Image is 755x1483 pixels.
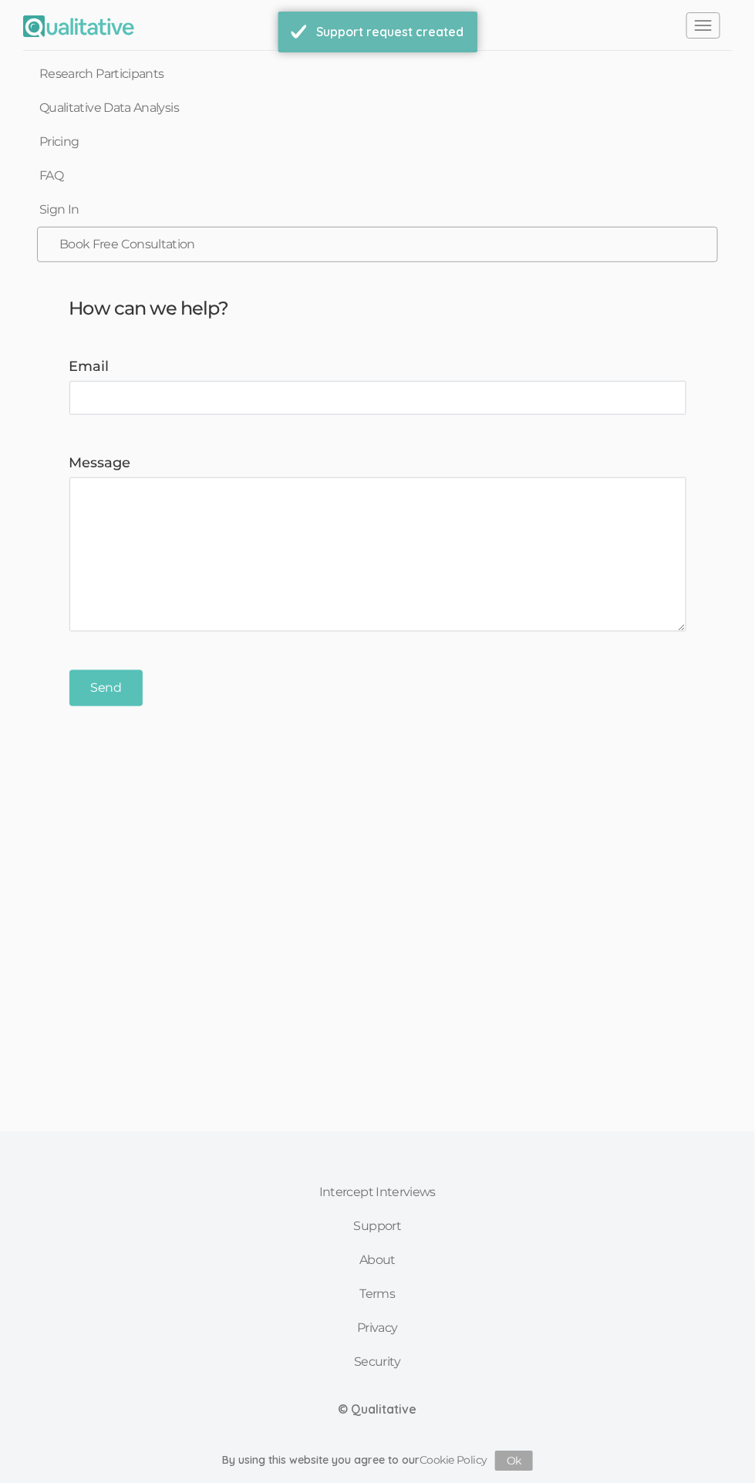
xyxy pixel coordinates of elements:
[23,57,732,91] a: Research Participants
[420,1454,487,1468] a: Cookie Policy
[23,15,134,37] img: Qualitative
[495,1451,533,1471] button: Ok
[69,357,686,377] label: Email
[303,1346,452,1380] a: Security
[678,1409,755,1483] iframe: Chat Widget
[222,1450,533,1471] div: By using this website you agree to our
[23,91,732,125] a: Qualitative Data Analysis
[316,23,463,41] div: Support request created
[339,1401,417,1419] div: © Qualitative
[303,1244,452,1278] a: About
[303,1278,452,1312] a: Terms
[303,1176,452,1210] a: Intercept Interviews
[69,453,686,474] label: Message
[23,193,732,227] a: Sign In
[303,1210,452,1244] a: Support
[303,1312,452,1346] a: Privacy
[69,670,143,706] input: Send
[38,228,717,261] a: Book Free Consultation
[23,125,732,159] a: Pricing
[58,298,698,319] h3: How can we help?
[23,159,732,193] a: FAQ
